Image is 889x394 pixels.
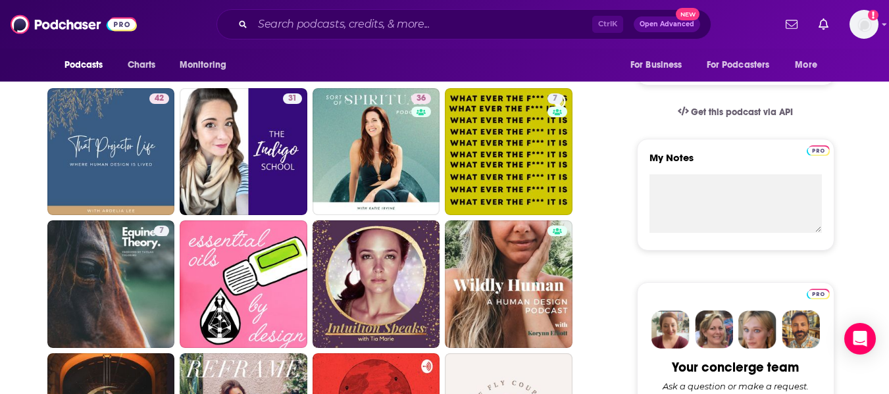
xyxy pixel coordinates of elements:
img: Podchaser Pro [807,289,830,299]
img: Podchaser Pro [807,145,830,156]
img: Jon Profile [782,310,820,349]
span: 42 [155,92,164,105]
span: New [676,8,699,20]
span: Get this podcast via API [691,107,793,118]
a: 7 [154,226,169,236]
label: My Notes [649,151,822,174]
img: Podchaser - Follow, Share and Rate Podcasts [11,12,137,37]
div: Ask a question or make a request. [663,381,809,391]
a: 31 [180,88,307,216]
span: For Business [630,56,682,74]
span: 7 [553,92,557,105]
img: User Profile [850,10,878,39]
a: 42 [47,88,175,216]
span: Ctrl K [592,16,623,33]
button: open menu [698,53,789,78]
a: 7 [47,220,175,348]
div: Open Intercom Messenger [844,323,876,355]
button: Open AdvancedNew [634,16,700,32]
a: 36 [411,93,431,104]
a: Show notifications dropdown [780,13,803,36]
a: 31 [283,93,302,104]
span: Logged in as alisoncerri [850,10,878,39]
a: Pro website [807,143,830,156]
a: Get this podcast via API [667,96,804,128]
img: Barbara Profile [695,310,733,349]
button: Show profile menu [850,10,878,39]
span: Podcasts [64,56,103,74]
span: For Podcasters [707,56,770,74]
img: Jules Profile [738,310,776,349]
button: open menu [621,53,699,78]
span: Charts [128,56,156,74]
a: 7 [445,88,572,216]
div: Search podcasts, credits, & more... [216,9,711,39]
span: Monitoring [180,56,226,74]
a: 7 [547,93,563,104]
svg: Add a profile image [868,10,878,20]
input: Search podcasts, credits, & more... [253,14,592,35]
span: 36 [417,92,426,105]
a: 36 [313,88,440,216]
button: open menu [786,53,834,78]
button: open menu [170,53,243,78]
a: Pro website [807,287,830,299]
button: open menu [55,53,120,78]
span: More [795,56,817,74]
a: Show notifications dropdown [813,13,834,36]
a: Charts [119,53,164,78]
span: Open Advanced [640,21,694,28]
a: 42 [149,93,169,104]
div: Your concierge team [672,359,799,376]
span: 31 [288,92,297,105]
span: 7 [159,224,164,237]
img: Sydney Profile [651,310,690,349]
